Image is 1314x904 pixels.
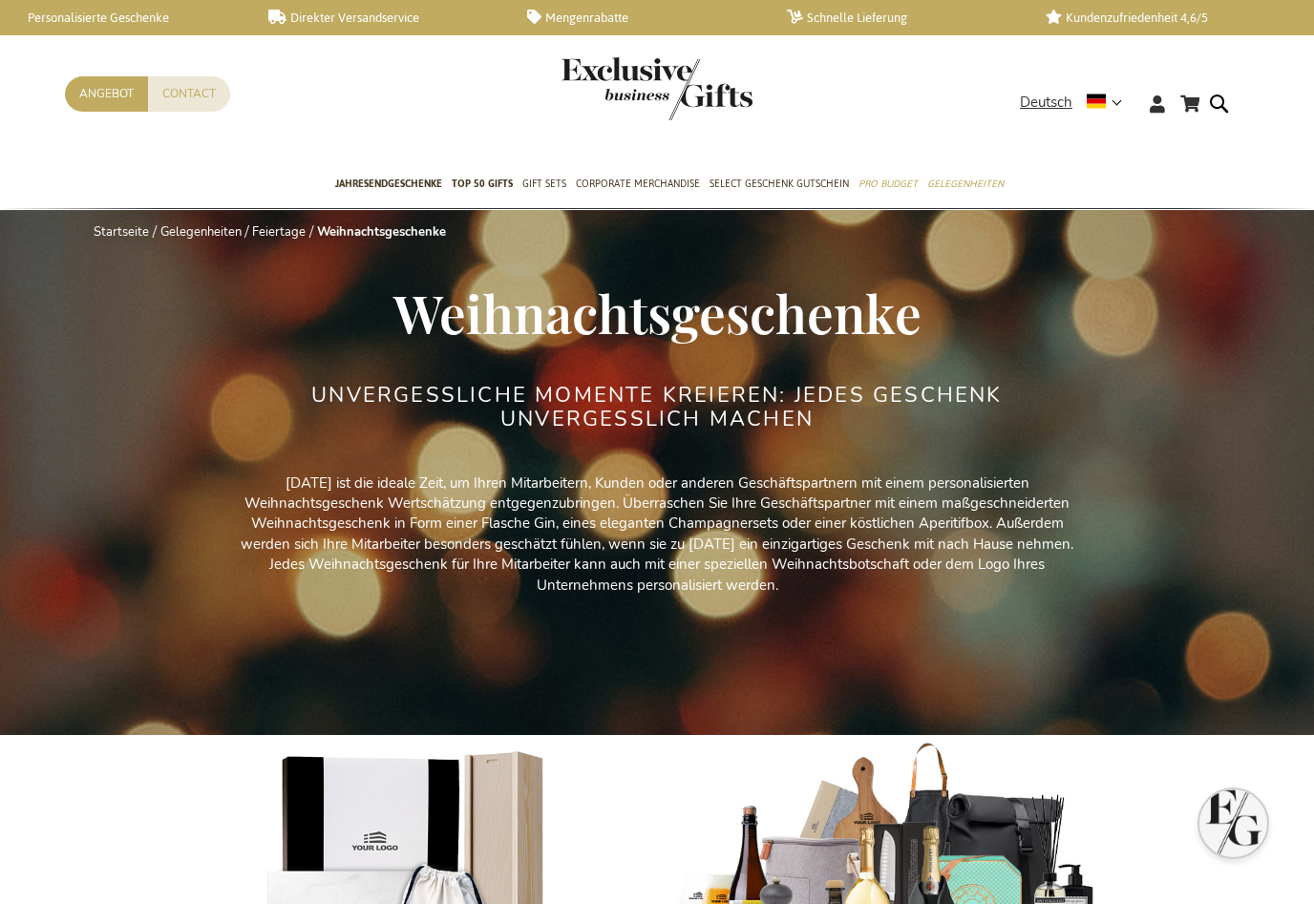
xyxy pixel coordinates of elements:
a: Direkter Versandservice [268,10,497,26]
span: Weihnachtsgeschenke [393,277,922,347]
span: Jahresendgeschenke [335,174,442,194]
span: Deutsch [1020,92,1072,114]
a: Gelegenheiten [160,223,242,241]
div: Deutsch [1020,92,1134,114]
a: Feiertage [252,223,306,241]
span: Corporate Merchandise [576,174,700,194]
span: Select Geschenk Gutschein [710,174,849,194]
span: Pro Budget [858,174,918,194]
a: Kundenzufriedenheit 4,6/5 [1046,10,1274,26]
a: Schnelle Lieferung [787,10,1015,26]
h2: UNVERGESSLICHE MOMENTE KREIEREN: JEDES GESCHENK UNVERGESSLICH MACHEN [299,384,1015,430]
a: Angebot [65,76,148,112]
p: [DATE] ist die ideale Zeit, um Ihren Mitarbeitern, Kunden oder anderen Geschäftspartnern mit eine... [227,473,1087,597]
a: Startseite [94,223,149,241]
img: Exclusive Business gifts logo [562,57,752,120]
a: store logo [562,57,657,120]
a: Mengenrabatte [527,10,755,26]
a: Contact [148,76,230,112]
a: Personalisierte Geschenke [10,10,238,26]
strong: Weihnachtsgeschenke [317,223,446,241]
span: Gelegenheiten [927,174,1004,194]
span: TOP 50 Gifts [452,174,513,194]
span: Gift Sets [522,174,566,194]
